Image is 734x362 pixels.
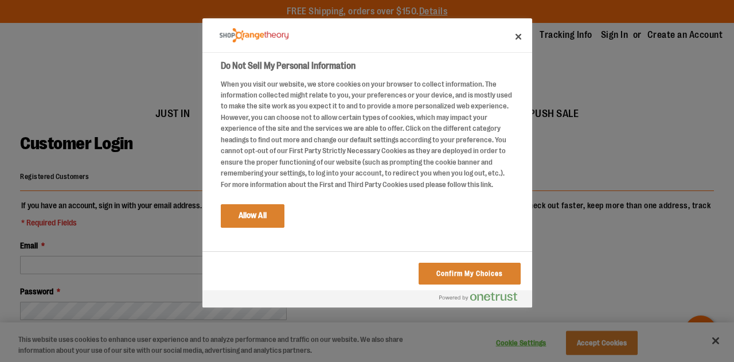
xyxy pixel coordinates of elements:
[202,18,532,308] div: Preference center
[419,263,520,285] button: Confirm My Choices
[220,28,288,42] img: Company Logo
[439,292,526,306] a: Powered by OneTrust Opens in a new Tab
[506,24,531,49] button: Close
[439,292,517,301] img: Powered by OneTrust Opens in a new Tab
[220,24,288,47] div: Company Logo
[221,79,514,190] div: When you visit our website, we store cookies on your browser to collect information. The informat...
[221,204,284,227] button: Allow All
[221,59,514,73] h2: Do Not Sell My Personal Information
[202,18,532,308] div: Do Not Sell My Personal Information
